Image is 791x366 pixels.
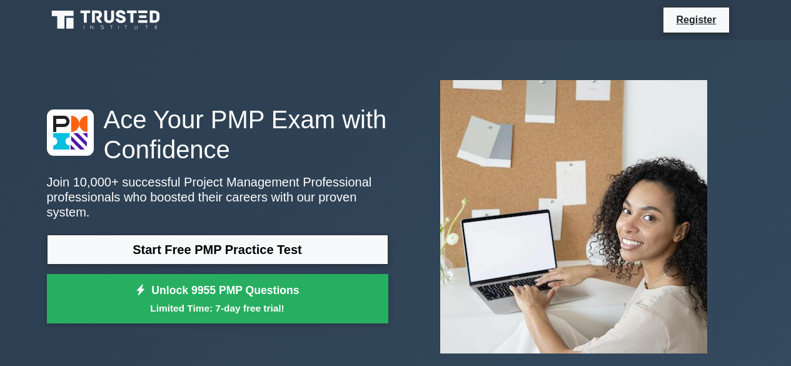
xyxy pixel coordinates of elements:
[47,235,388,265] a: Start Free PMP Practice Test
[668,12,723,28] a: Register
[47,274,388,324] a: Unlock 9955 PMP QuestionsLimited Time: 7-day free trial!
[47,104,388,165] h1: Ace Your PMP Exam with Confidence
[47,175,388,220] p: Join 10,000+ successful Project Management Professional professionals who boosted their careers w...
[63,301,373,315] small: Limited Time: 7-day free trial!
